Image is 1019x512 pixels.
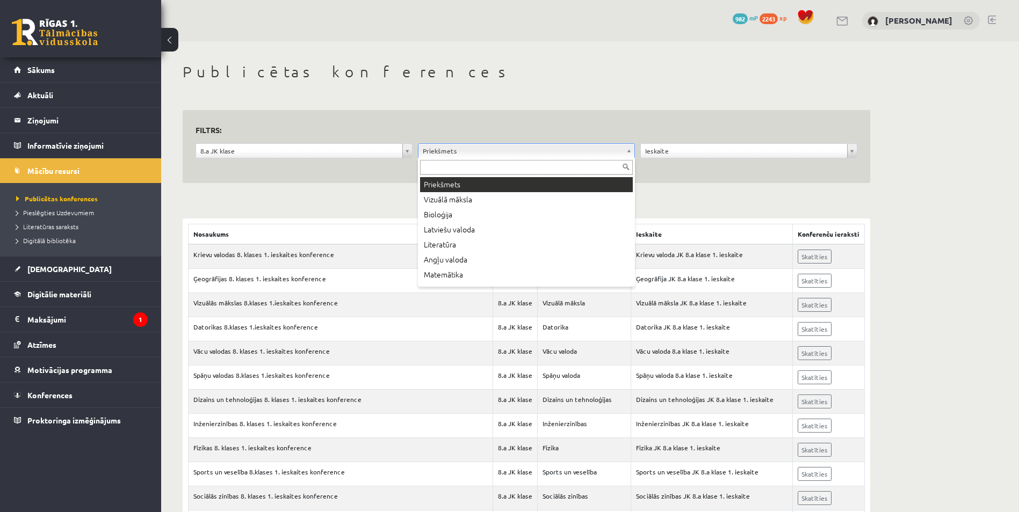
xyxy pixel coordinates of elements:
div: Priekšmets [420,177,633,192]
div: Literatūra [420,237,633,252]
div: Latvijas un pasaules vēsture [420,282,633,297]
div: Bioloģija [420,207,633,222]
div: Latviešu valoda [420,222,633,237]
div: Vizuālā māksla [420,192,633,207]
div: Angļu valoda [420,252,633,267]
div: Matemātika [420,267,633,282]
